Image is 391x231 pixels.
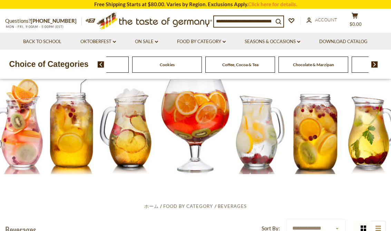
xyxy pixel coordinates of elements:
button: $0.00 [344,12,365,30]
img: next arrow [371,61,378,68]
a: Food By Category [163,203,213,209]
a: [PHONE_NUMBER] [31,18,77,24]
a: ホーム [144,203,159,209]
a: Click here for details. [248,1,297,7]
span: MON - FRI, 9:00AM - 5:00PM (EST) [5,25,64,29]
a: Download Catalog [319,38,368,46]
span: Account [315,17,337,22]
a: Oktoberfest [80,38,116,46]
a: Food By Category [177,38,226,46]
a: Coffee, Cocoa & Tea [222,62,258,67]
a: Seasons & Occasions [245,38,300,46]
a: Account [306,16,337,24]
a: Chocolate & Marzipan [293,62,334,67]
a: Beverages [218,203,247,209]
span: $0.00 [350,21,362,27]
img: previous arrow [98,61,104,68]
a: Cookies [160,62,175,67]
a: Back to School [23,38,61,46]
p: Questions? [5,17,82,26]
a: On Sale [135,38,158,46]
